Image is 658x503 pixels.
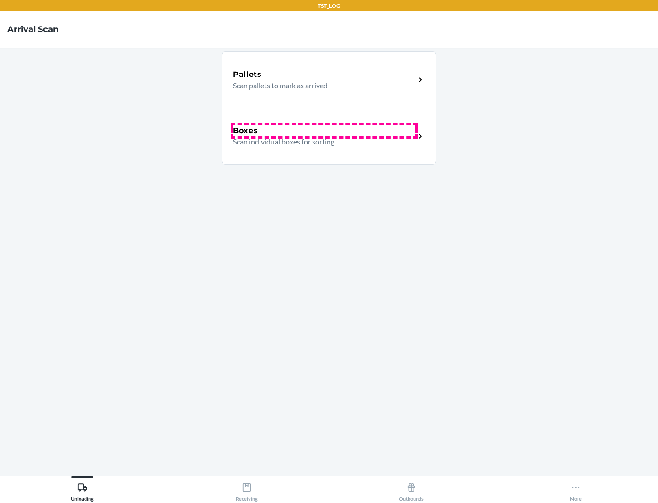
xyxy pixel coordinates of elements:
[233,80,408,91] p: Scan pallets to mark as arrived
[71,479,94,502] div: Unloading
[222,108,436,165] a: BoxesScan individual boxes for sorting
[7,23,58,35] h4: Arrival Scan
[236,479,258,502] div: Receiving
[233,69,262,80] h5: Pallets
[570,479,582,502] div: More
[233,125,258,136] h5: Boxes
[329,476,493,502] button: Outbounds
[222,51,436,108] a: PalletsScan pallets to mark as arrived
[233,136,408,147] p: Scan individual boxes for sorting
[399,479,424,502] div: Outbounds
[493,476,658,502] button: More
[318,2,340,10] p: TST_LOG
[164,476,329,502] button: Receiving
